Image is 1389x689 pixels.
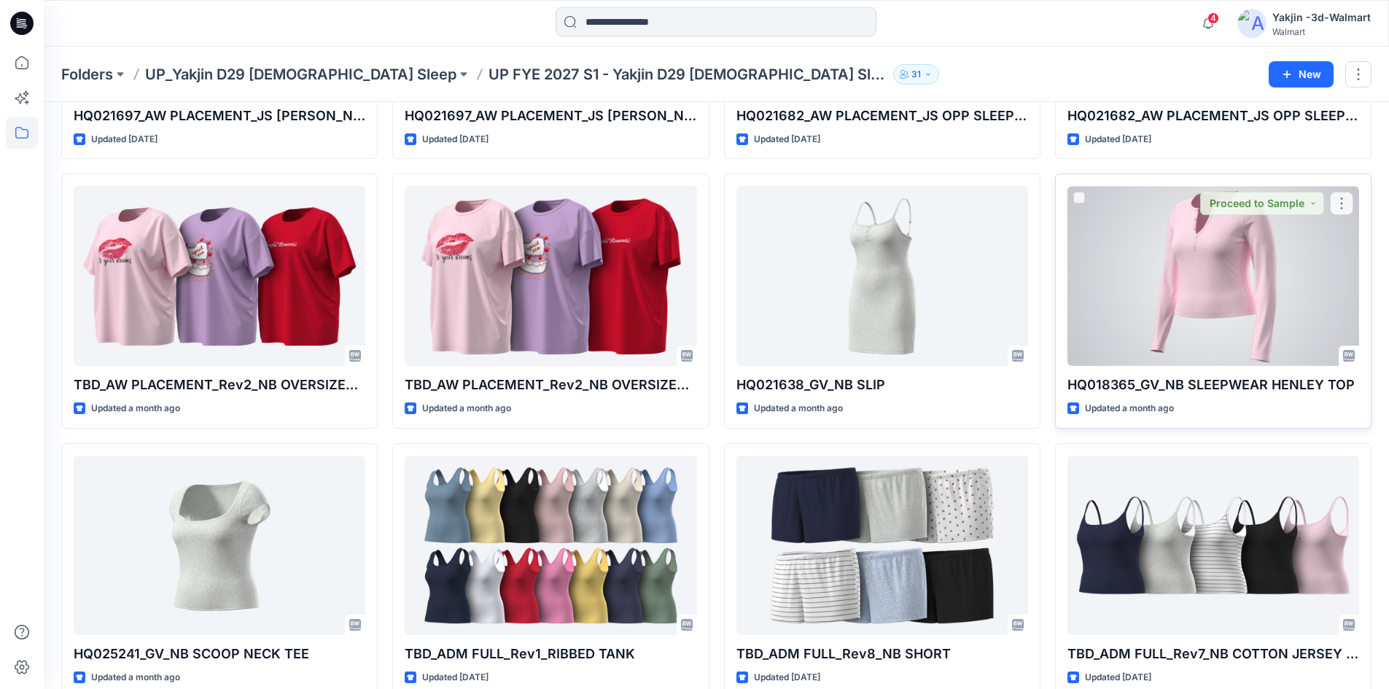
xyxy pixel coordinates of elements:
p: Updated [DATE] [754,132,820,147]
p: HQ021697_AW PLACEMENT_JS [PERSON_NAME] SET PLUS [405,106,696,126]
p: Updated [DATE] [422,132,489,147]
a: TBD_AW PLACEMENT_Rev2_NB OVERSIZED T-SHIRT PLUS [74,186,365,366]
a: TBD_ADM FULL_Rev1_RIBBED TANK [405,456,696,636]
p: TBD_AW PLACEMENT_Rev2_NB OVERSIZED T-SHIRT [405,375,696,395]
p: HQ025241_GV_NB SCOOP NECK TEE [74,644,365,664]
p: Updated [DATE] [1085,670,1151,685]
p: TBD_ADM FULL_Rev7_NB COTTON JERSEY CAMI [1067,644,1359,664]
p: TBD_ADM FULL_Rev1_RIBBED TANK [405,644,696,664]
a: HQ025241_GV_NB SCOOP NECK TEE [74,456,365,636]
p: TBD_ADM FULL_Rev8_NB SHORT [736,644,1028,664]
p: UP FYE 2027 S1 - Yakjin D29 [DEMOGRAPHIC_DATA] Sleepwear [489,64,887,85]
p: Updated [DATE] [422,670,489,685]
a: HQ018365_GV_NB SLEEPWEAR HENLEY TOP [1067,186,1359,366]
button: 31 [893,64,939,85]
a: Folders [61,64,113,85]
p: TBD_AW PLACEMENT_Rev2_NB OVERSIZED T-SHIRT PLUS [74,375,365,395]
div: Walmart [1272,26,1371,37]
p: 31 [911,66,921,82]
a: TBD_ADM FULL_Rev7_NB COTTON JERSEY CAMI [1067,456,1359,636]
a: TBD_AW PLACEMENT_Rev2_NB OVERSIZED T-SHIRT [405,186,696,366]
p: Updated a month ago [1085,401,1174,416]
p: HQ021682_AW PLACEMENT_JS OPP SLEEPSHIRT [1067,106,1359,126]
p: HQ021638_GV_NB SLIP [736,375,1028,395]
div: Yakjin -3d-Walmart [1272,9,1371,26]
p: Updated [DATE] [1085,132,1151,147]
a: HQ021638_GV_NB SLIP [736,186,1028,366]
a: UP_Yakjin D29 [DEMOGRAPHIC_DATA] Sleep [145,64,456,85]
p: HQ018365_GV_NB SLEEPWEAR HENLEY TOP [1067,375,1359,395]
p: Updated a month ago [754,401,843,416]
p: HQ021697_AW PLACEMENT_JS [PERSON_NAME] SET [74,106,365,126]
p: HQ021682_AW PLACEMENT_JS OPP SLEEPSHIRT_PLUS [736,106,1028,126]
span: 4 [1207,12,1219,24]
p: Updated a month ago [91,670,180,685]
p: Updated [DATE] [754,670,820,685]
img: avatar [1237,9,1267,38]
p: Updated [DATE] [91,132,157,147]
p: Updated a month ago [91,401,180,416]
a: TBD_ADM FULL_Rev8_NB SHORT [736,456,1028,636]
p: Updated a month ago [422,401,511,416]
button: New [1269,61,1334,87]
